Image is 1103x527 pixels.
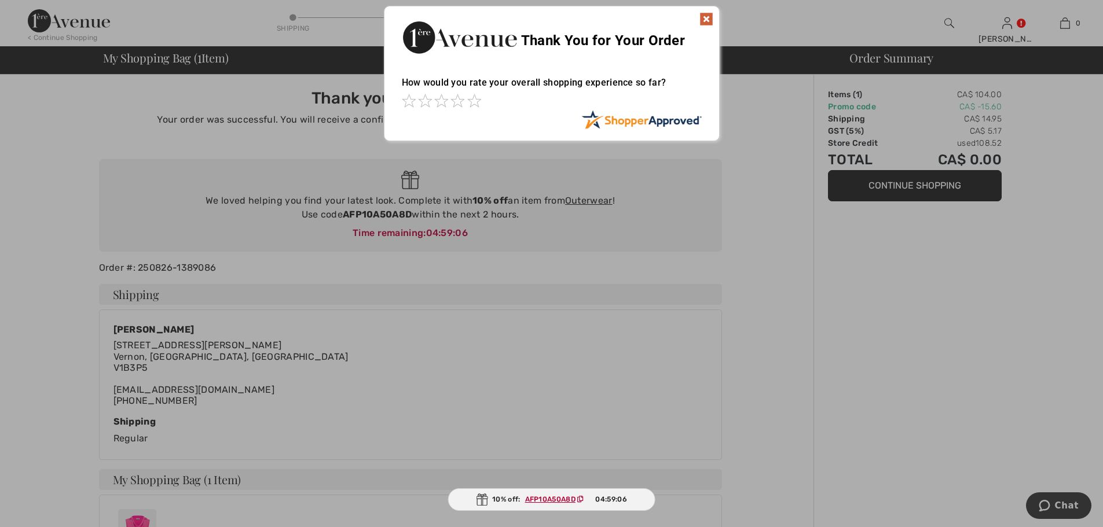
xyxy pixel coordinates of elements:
[402,18,518,57] img: Thank You for Your Order
[476,493,488,506] img: Gift.svg
[595,494,626,504] span: 04:59:06
[699,12,713,26] img: x
[448,488,655,511] div: 10% off:
[30,8,53,19] span: Chat
[402,65,702,110] div: How would you rate your overall shopping experience so far?
[521,32,685,49] span: Thank You for Your Order
[525,495,576,503] ins: AFP10A50A8D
